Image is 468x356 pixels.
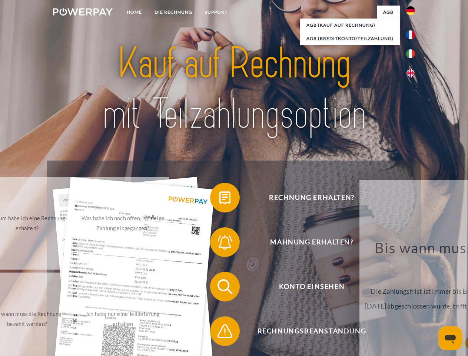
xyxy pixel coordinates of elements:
img: en [406,69,415,78]
img: logo-powerpay-white.svg [53,8,113,16]
img: it [406,49,415,58]
img: qb_search.svg [216,277,234,296]
img: de [406,6,415,15]
img: qb_warning.svg [216,322,234,340]
a: agb [377,6,400,19]
img: fr [406,30,415,39]
span: Konto einsehen [221,272,402,301]
div: Was habe ich noch offen, ist meine Zahlung eingegangen? [81,213,165,233]
a: AGB (Kreditkonto/Teilzahlung) [300,32,400,45]
button: Rechnungsbeanstandung [210,316,403,346]
a: Home [120,6,148,19]
img: title-powerpay_de.svg [71,36,397,142]
div: Ich habe nur eine Teillieferung erhalten [81,309,165,329]
iframe: Schaltfläche zum Öffnen des Messaging-Fensters [438,326,462,350]
a: Was habe ich noch offen, ist meine Zahlung eingegangen? [77,177,169,270]
a: DIE RECHNUNG [148,6,199,19]
a: AGB (Kauf auf Rechnung) [300,19,400,32]
button: Konto einsehen [210,272,403,301]
a: SUPPORT [199,6,234,19]
span: Rechnungsbeanstandung [221,316,402,346]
